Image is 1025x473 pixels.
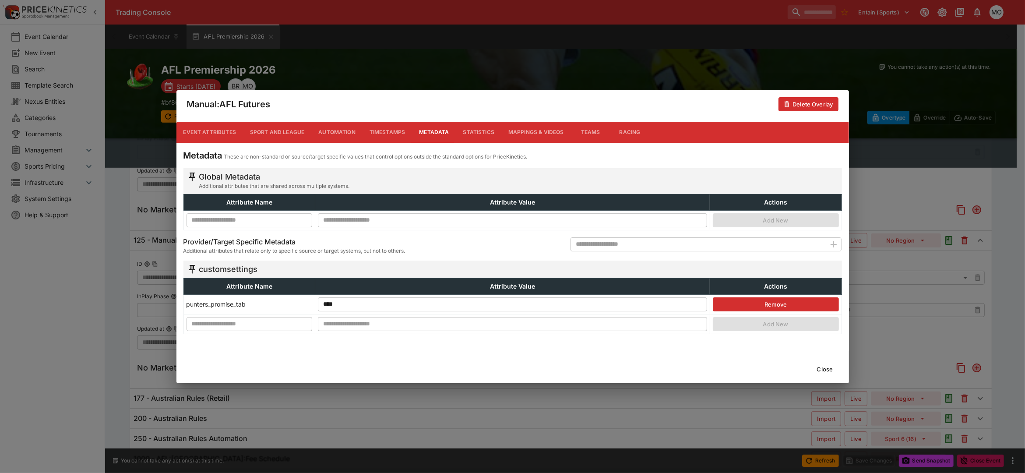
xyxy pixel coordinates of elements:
[812,362,838,376] button: Close
[713,297,839,311] button: Remove
[199,264,258,274] h5: customsettings
[778,97,838,111] button: Delete Overlay
[412,122,456,143] button: Metadata
[571,122,610,143] button: Teams
[183,194,315,210] th: Attribute Name
[456,122,502,143] button: Statistics
[183,237,405,247] h6: Provider/Target Specific Metadata
[243,122,311,143] button: Sport and League
[183,278,315,294] th: Attribute Name
[199,182,350,191] span: Additional attributes that are shared across multiple systems.
[183,247,405,255] span: Additional attributes that relate only to specific source or target systems, but not to others.
[187,99,271,110] h4: Manual:AFL Futures
[311,122,363,143] button: Automation
[183,294,315,314] td: punters_promise_tab
[176,122,243,143] button: Event Attributes
[710,278,842,294] th: Actions
[710,194,842,210] th: Actions
[224,152,528,161] p: These are non-standard or source/target specific values that control options outside the standard...
[315,278,710,294] th: Attribute Value
[610,122,650,143] button: Racing
[315,194,710,210] th: Attribute Value
[501,122,571,143] button: Mappings & Videos
[199,172,350,182] h5: Global Metadata
[363,122,412,143] button: Timestamps
[183,150,222,161] h4: Metadata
